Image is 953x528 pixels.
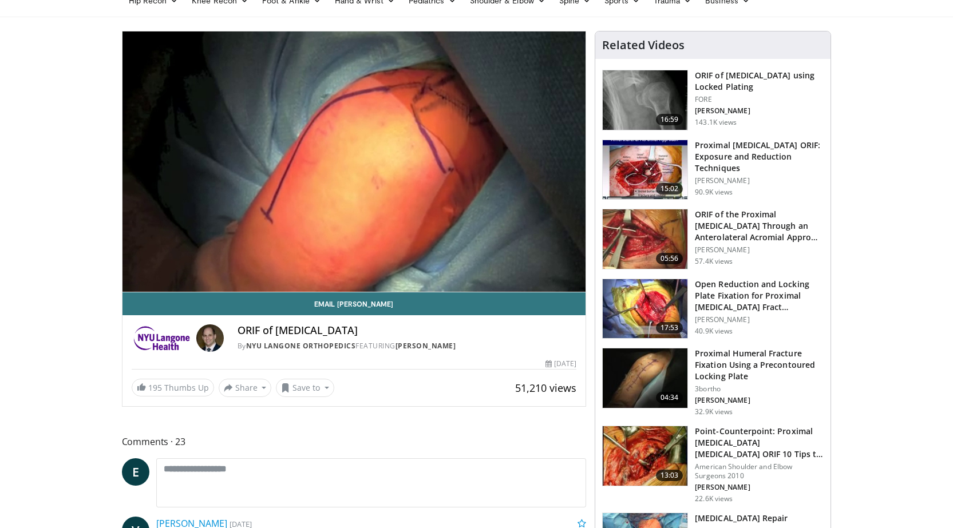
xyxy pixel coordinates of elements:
p: [PERSON_NAME] [695,245,824,255]
a: [PERSON_NAME] [396,341,456,351]
a: 195 Thumbs Up [132,379,214,396]
img: NYU Langone Orthopedics [132,324,192,352]
a: 04:34 Proximal Humeral Fracture Fixation Using a Precontoured Locking Plate 3bortho [PERSON_NAME]... [602,348,824,416]
h4: Related Videos [602,38,685,52]
span: 17:53 [656,322,683,334]
div: [DATE] [545,359,576,369]
a: 13:03 Point-Counterpoint: Proximal [MEDICAL_DATA] [MEDICAL_DATA] ORIF 10 Tips to Succe… American ... [602,426,824,503]
h3: Point-Counterpoint: Proximal [MEDICAL_DATA] [MEDICAL_DATA] ORIF 10 Tips to Succe… [695,426,824,460]
p: 32.9K views [695,407,733,416]
span: 05:56 [656,253,683,264]
p: 40.9K views [695,327,733,336]
span: Comments 23 [122,434,587,449]
p: [PERSON_NAME] [695,176,824,185]
p: 3bortho [695,384,824,394]
img: 38727_0000_3.png.150x105_q85_crop-smart_upscale.jpg [603,348,687,408]
a: E [122,458,149,486]
img: Mighell_-_Locked_Plating_for_Proximal_Humerus_Fx_100008672_2.jpg.150x105_q85_crop-smart_upscale.jpg [603,70,687,130]
span: 13:03 [656,470,683,481]
div: By FEATURING [238,341,576,351]
p: 57.4K views [695,257,733,266]
a: 15:02 Proximal [MEDICAL_DATA] ORIF: Exposure and Reduction Techniques [PERSON_NAME] 90.9K views [602,140,824,200]
a: NYU Langone Orthopedics [246,341,356,351]
p: American Shoulder and Elbow Surgeons 2010 [695,462,824,481]
img: gardener_hum_1.png.150x105_q85_crop-smart_upscale.jpg [603,140,687,200]
span: 04:34 [656,392,683,403]
h3: ORIF of the Proximal [MEDICAL_DATA] Through an Anterolateral Acromial Appro… [695,209,824,243]
a: 16:59 ORIF of [MEDICAL_DATA] using Locked Plating FORE [PERSON_NAME] 143.1K views [602,70,824,130]
button: Share [219,379,272,397]
h3: Proximal [MEDICAL_DATA] ORIF: Exposure and Reduction Techniques [695,140,824,174]
img: dura_1.png.150x105_q85_crop-smart_upscale.jpg [603,426,687,486]
h3: Open Reduction and Locking Plate Fixation for Proximal [MEDICAL_DATA] Fract… [695,279,824,313]
video-js: Video Player [122,31,586,292]
span: 51,210 views [515,381,576,395]
p: 90.9K views [695,188,733,197]
p: [PERSON_NAME] [695,106,824,116]
a: 05:56 ORIF of the Proximal [MEDICAL_DATA] Through an Anterolateral Acromial Appro… [PERSON_NAME] ... [602,209,824,269]
button: Save to [276,379,334,397]
p: FORE [695,95,824,104]
img: Q2xRg7exoPLTwO8X4xMDoxOjBzMTt2bJ.150x105_q85_crop-smart_upscale.jpg [603,279,687,339]
p: [PERSON_NAME] [695,483,824,492]
h3: [MEDICAL_DATA] Repair [695,513,808,524]
span: 16:59 [656,114,683,125]
h4: ORIF of [MEDICAL_DATA] [238,324,576,337]
span: 15:02 [656,183,683,194]
p: 22.6K views [695,494,733,503]
img: Avatar [196,324,224,352]
p: [PERSON_NAME] [695,396,824,405]
p: 143.1K views [695,118,737,127]
h3: Proximal Humeral Fracture Fixation Using a Precontoured Locking Plate [695,348,824,382]
p: [PERSON_NAME] [695,315,824,324]
a: Email [PERSON_NAME] [122,292,586,315]
span: 195 [148,382,162,393]
h3: ORIF of [MEDICAL_DATA] using Locked Plating [695,70,824,93]
a: 17:53 Open Reduction and Locking Plate Fixation for Proximal [MEDICAL_DATA] Fract… [PERSON_NAME] ... [602,279,824,339]
img: gardner_3.png.150x105_q85_crop-smart_upscale.jpg [603,209,687,269]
